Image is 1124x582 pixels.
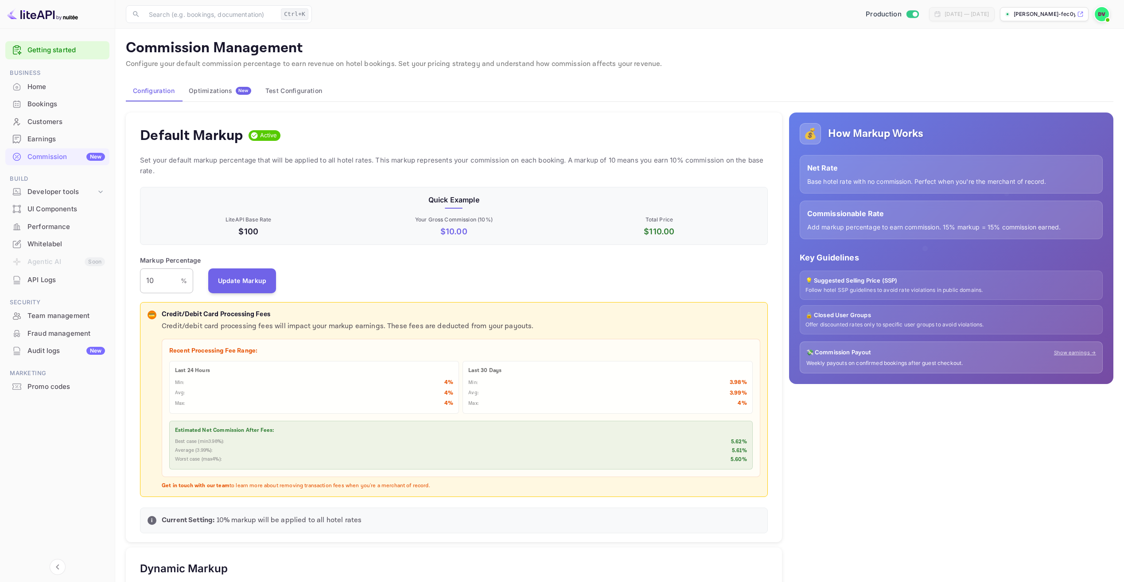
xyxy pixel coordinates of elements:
[27,311,105,321] div: Team management
[353,216,555,224] p: Your Gross Commission ( 10 %)
[5,201,109,217] a: UI Components
[558,225,760,237] p: $ 110.00
[27,346,105,356] div: Audit logs
[5,113,109,131] div: Customers
[5,96,109,112] a: Bookings
[5,96,109,113] div: Bookings
[140,155,768,176] p: Set your default markup percentage that will be applied to all hotel rates. This markup represent...
[468,389,479,397] p: Avg:
[175,379,185,387] p: Min:
[805,276,1097,285] p: 💡 Suggested Selling Price (SSP)
[189,87,251,95] div: Optimizations
[175,447,213,454] p: Average ( 3.99 %):
[805,321,1097,329] p: Offer discounted rates only to specific user groups to avoid violations.
[828,127,923,141] h5: How Markup Works
[5,342,109,359] a: Audit logsNew
[27,45,105,55] a: Getting started
[162,482,229,489] strong: Get in touch with our team
[862,9,922,19] div: Switch to Sandbox mode
[5,218,109,235] a: Performance
[444,378,453,387] p: 4 %
[50,559,66,575] button: Collapse navigation
[731,456,747,464] p: 5.60 %
[800,252,1103,264] p: Key Guidelines
[175,367,453,375] p: Last 24 Hours
[5,218,109,236] div: Performance
[27,152,105,162] div: Commission
[140,268,181,293] input: 0
[140,127,243,144] h4: Default Markup
[805,311,1097,320] p: 🔒 Closed User Groups
[281,8,308,20] div: Ctrl+K
[175,400,186,407] p: Max:
[208,268,276,293] button: Update Markup
[5,298,109,307] span: Security
[468,367,747,375] p: Last 30 Days
[5,78,109,95] a: Home
[732,447,747,455] p: 5.61 %
[258,80,329,101] button: Test Configuration
[5,174,109,184] span: Build
[5,307,109,324] a: Team management
[27,82,105,92] div: Home
[730,389,747,398] p: 3.99 %
[169,346,753,356] p: Recent Processing Fee Range:
[804,126,817,142] p: 💰
[175,389,186,397] p: Avg:
[27,187,96,197] div: Developer tools
[5,307,109,325] div: Team management
[1014,10,1075,18] p: [PERSON_NAME]-fec0y....
[5,236,109,253] div: Whitelabel
[5,325,109,341] a: Fraud management
[27,275,105,285] div: API Logs
[353,225,555,237] p: $ 10.00
[148,311,155,319] p: 💳
[1095,7,1109,21] img: David Velasquez
[27,329,105,339] div: Fraud management
[5,184,109,200] div: Developer tools
[126,59,1113,70] p: Configure your default commission percentage to earn revenue on hotel bookings. Set your pricing ...
[468,400,479,407] p: Max:
[236,88,251,93] span: New
[126,80,182,101] button: Configuration
[27,204,105,214] div: UI Components
[140,562,228,576] h5: Dynamic Markup
[1054,349,1096,357] a: Show earnings →
[807,163,1095,173] p: Net Rate
[731,438,747,446] p: 5.62 %
[140,256,201,265] p: Markup Percentage
[151,516,152,524] p: i
[5,131,109,148] div: Earnings
[162,482,760,490] p: to learn more about removing transaction fees when you're a merchant of record.
[27,382,105,392] div: Promo codes
[162,516,214,525] strong: Current Setting:
[5,342,109,360] div: Audit logsNew
[558,216,760,224] p: Total Price
[5,378,109,395] a: Promo codes
[807,222,1095,232] p: Add markup percentage to earn commission. 15% markup = 15% commission earned.
[5,378,109,396] div: Promo codes
[148,216,350,224] p: LiteAPI Base Rate
[5,148,109,166] div: CommissionNew
[175,456,222,463] p: Worst case (max 4 %):
[86,153,105,161] div: New
[5,236,109,252] a: Whitelabel
[148,194,760,205] p: Quick Example
[807,208,1095,219] p: Commissionable Rate
[27,222,105,232] div: Performance
[806,348,871,357] p: 💸 Commission Payout
[806,360,1096,367] p: Weekly payouts on confirmed bookings after guest checkout.
[7,7,78,21] img: LiteAPI logo
[444,389,453,398] p: 4 %
[86,347,105,355] div: New
[5,201,109,218] div: UI Components
[162,515,760,526] p: 10 % markup will be applied to all hotel rates
[738,399,747,408] p: 4 %
[468,379,478,387] p: Min:
[5,113,109,130] a: Customers
[148,225,350,237] p: $100
[866,9,902,19] span: Production
[807,177,1095,186] p: Base hotel rate with no commission. Perfect when you're the merchant of record.
[5,41,109,59] div: Getting started
[175,427,747,435] p: Estimated Net Commission After Fees:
